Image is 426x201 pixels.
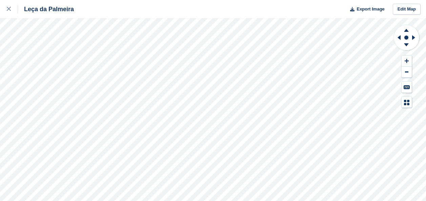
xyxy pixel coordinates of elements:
[346,4,385,15] button: Export Image
[18,5,74,13] div: Leça da Palmeira
[393,4,421,15] a: Edit Map
[402,82,412,93] button: Keyboard Shortcuts
[357,6,384,13] span: Export Image
[402,55,412,67] button: Zoom In
[402,67,412,78] button: Zoom Out
[402,97,412,108] button: Map Legend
